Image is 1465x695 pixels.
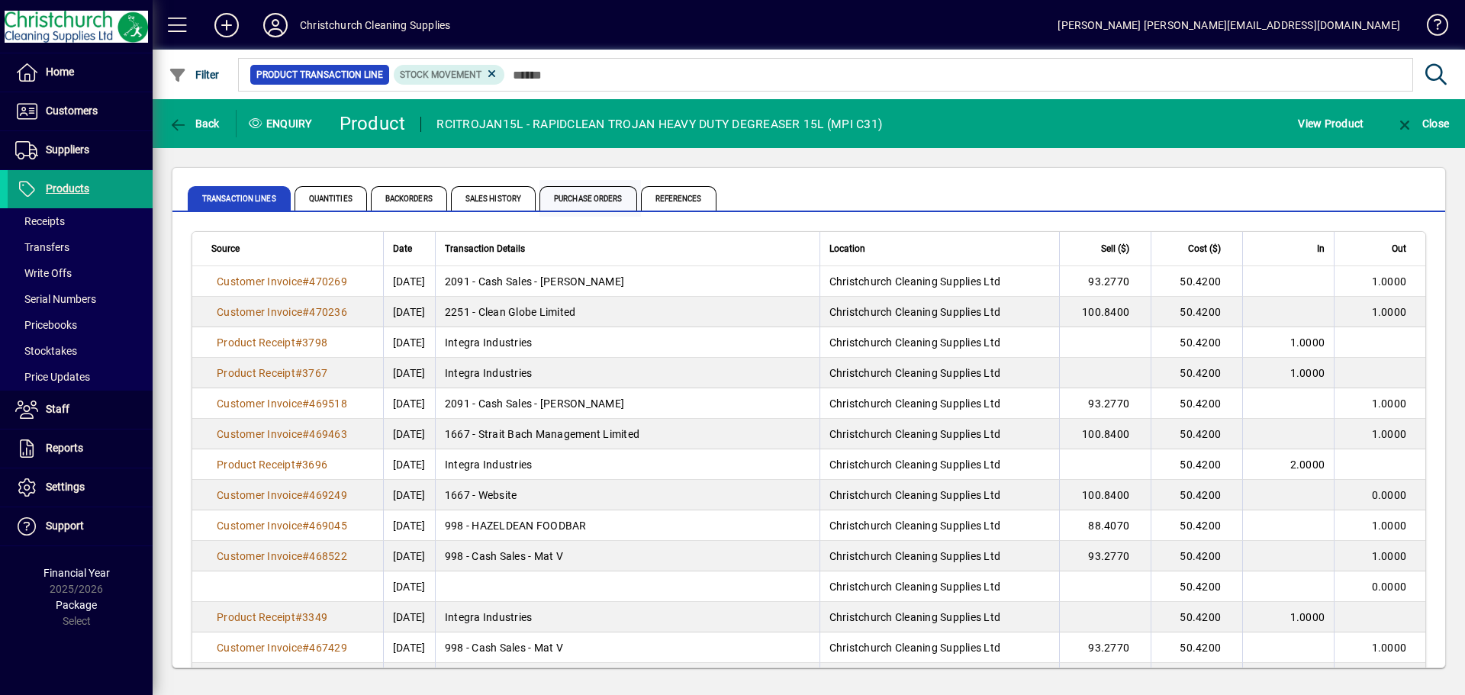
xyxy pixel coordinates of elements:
span: Transaction Details [445,240,525,257]
span: Customer Invoice [217,642,302,654]
a: Product Receipt#3349 [211,609,333,626]
td: 50.4200 [1151,541,1242,571]
span: Transaction Lines [188,186,291,211]
td: 93.2770 [1059,388,1151,419]
span: 0.0000 [1372,581,1407,593]
td: [DATE] [383,663,435,693]
a: Settings [8,468,153,507]
span: 469463 [309,428,347,440]
span: Purchase Orders [539,186,637,211]
a: Support [8,507,153,545]
span: 1.0000 [1372,550,1407,562]
td: 100.8400 [1059,480,1151,510]
a: Price Updates [8,364,153,390]
td: 50.4200 [1151,663,1242,693]
div: Christchurch Cleaning Supplies [300,13,450,37]
td: 998 - HAZELDEAN FOODBAR [435,510,819,541]
a: Customer Invoice#467429 [211,639,353,656]
span: Sell ($) [1101,240,1129,257]
span: Settings [46,481,85,493]
a: Customer Invoice#469249 [211,487,353,504]
span: Christchurch Cleaning Supplies Ltd [829,428,1001,440]
div: Sell ($) [1069,240,1143,257]
span: Source [211,240,240,257]
td: Integra Industries [435,358,819,388]
span: Transfers [15,241,69,253]
td: 93.2770 [1059,632,1151,663]
td: 998 - Cash Sales - Mat V [435,541,819,571]
span: 470236 [309,306,347,318]
span: 1.0000 [1372,397,1407,410]
button: Filter [165,61,224,88]
span: # [302,275,309,288]
div: Cost ($) [1161,240,1235,257]
a: Customer Invoice#470269 [211,273,353,290]
span: 1.0000 [1372,275,1407,288]
td: [DATE] [383,358,435,388]
span: # [302,306,309,318]
span: Products [46,182,89,195]
td: Integra Industries [435,663,819,693]
span: Christchurch Cleaning Supplies Ltd [829,581,1001,593]
td: 93.2770 [1059,266,1151,297]
span: Christchurch Cleaning Supplies Ltd [829,489,1001,501]
span: 468522 [309,550,347,562]
span: Customer Invoice [217,520,302,532]
a: Write Offs [8,260,153,286]
a: Reports [8,430,153,468]
span: 469045 [309,520,347,532]
span: # [302,489,309,501]
a: Stocktakes [8,338,153,364]
span: # [302,550,309,562]
a: Customer Invoice#468522 [211,548,353,565]
td: [DATE] [383,327,435,358]
span: Customer Invoice [217,550,302,562]
span: # [295,367,302,379]
td: 2251 - Clean Globe Limited [435,297,819,327]
button: Profile [251,11,300,39]
div: RCITROJAN15L - RAPIDCLEAN TROJAN HEAVY DUTY DEGREASER 15L (MPI C31) [436,112,882,137]
a: Customers [8,92,153,130]
td: 998 - Cash Sales - Mat V [435,632,819,663]
span: Reports [46,442,83,454]
td: 1667 - Website [435,480,819,510]
button: Back [165,110,224,137]
td: 50.4200 [1151,571,1242,602]
a: Home [8,53,153,92]
td: 50.4200 [1151,358,1242,388]
span: # [302,428,309,440]
span: Support [46,520,84,532]
span: Suppliers [46,143,89,156]
div: Location [829,240,1050,257]
span: Package [56,599,97,611]
span: 469249 [309,489,347,501]
a: Customer Invoice#470236 [211,304,353,320]
span: 1.0000 [1372,520,1407,532]
td: 50.4200 [1151,327,1242,358]
span: Home [46,66,74,78]
td: 50.4200 [1151,480,1242,510]
span: Financial Year [43,567,110,579]
td: [DATE] [383,449,435,480]
td: 100.8400 [1059,297,1151,327]
td: 50.4200 [1151,297,1242,327]
span: Customer Invoice [217,306,302,318]
span: Product Receipt [217,336,295,349]
td: 50.4200 [1151,419,1242,449]
td: [DATE] [383,510,435,541]
a: Staff [8,391,153,429]
a: Product Receipt#3798 [211,334,333,351]
span: # [302,520,309,532]
span: Christchurch Cleaning Supplies Ltd [829,275,1001,288]
span: Product Transaction Line [256,67,383,82]
span: Stock movement [400,69,481,80]
td: 50.4200 [1151,449,1242,480]
span: Write Offs [15,267,72,279]
span: 3767 [302,367,327,379]
span: Christchurch Cleaning Supplies Ltd [829,397,1001,410]
td: Integra Industries [435,327,819,358]
span: # [295,459,302,471]
td: 100.8400 [1059,419,1151,449]
span: Christchurch Cleaning Supplies Ltd [829,367,1001,379]
a: Product Receipt#3696 [211,456,333,473]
